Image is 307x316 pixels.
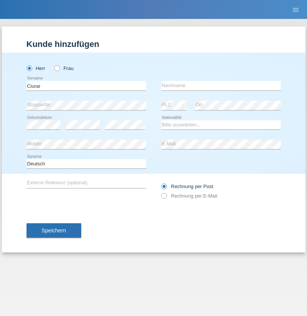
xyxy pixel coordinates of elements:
[161,184,166,193] input: Rechnung per Post
[161,193,217,199] label: Rechnung per E-Mail
[27,223,81,238] button: Speichern
[161,193,166,202] input: Rechnung per E-Mail
[292,6,299,14] i: menu
[161,184,213,189] label: Rechnung per Post
[27,65,46,71] label: Herr
[288,7,303,12] a: menu
[54,65,74,71] label: Frau
[27,39,281,49] h1: Kunde hinzufügen
[27,65,31,70] input: Herr
[54,65,59,70] input: Frau
[42,227,66,233] span: Speichern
